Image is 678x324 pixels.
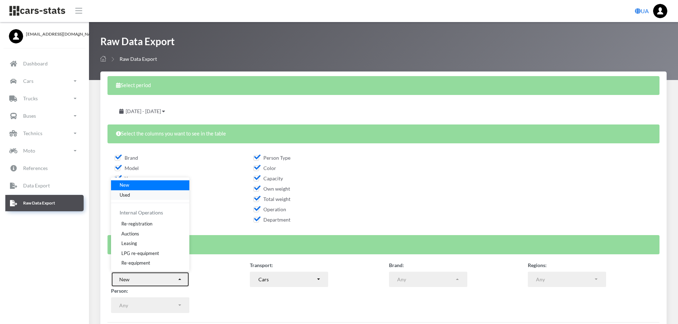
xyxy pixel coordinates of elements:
span: Person Type [253,155,290,161]
a: Technics [5,125,84,142]
span: Re-equipment [121,260,150,267]
button: Cars [250,272,328,287]
a: Moto [5,143,84,159]
p: Data Export [23,181,50,190]
span: [EMAIL_ADDRESS][DOMAIN_NAME] [26,31,80,37]
span: Color [253,165,276,171]
p: Trucks [23,94,38,103]
a: [EMAIL_ADDRESS][DOMAIN_NAME] [9,29,80,37]
label: Person: [111,287,128,294]
span: Brand [115,155,138,161]
img: ... [653,4,667,18]
a: Dashboard [5,55,84,72]
p: Raw Data Export [23,199,55,207]
span: Own weight [253,186,290,192]
div: Select the filters [107,235,659,254]
p: Technics [23,129,42,138]
p: References [23,164,48,172]
img: navbar brand [9,5,66,16]
span: Auctions [121,230,139,237]
a: Raw Data Export [5,195,84,211]
span: Leasing [121,240,137,247]
p: Dashboard [23,59,48,68]
div: Select the columns you want to see in the table [107,124,659,143]
div: New [119,276,177,283]
a: Cars [5,73,84,89]
span: Total weight [253,196,290,202]
div: Select period [107,76,659,95]
button: New [111,272,189,287]
a: Data Export [5,177,84,194]
label: Transport: [250,261,273,269]
button: Any [111,297,189,313]
label: Regions: [528,261,547,269]
a: Trucks [5,90,84,107]
div: Any [536,276,594,283]
a: References [5,160,84,176]
span: New [120,182,129,189]
label: Brand: [389,261,404,269]
span: Capacity [253,175,283,181]
span: Internal Operations [120,209,163,216]
h1: Raw Data Export [100,35,175,52]
button: Any [389,272,467,287]
span: Re-registration [121,221,152,228]
p: Moto [23,146,35,155]
a: Buses [5,108,84,124]
div: Any [397,276,455,283]
span: Operation [253,206,286,212]
div: Any [119,302,177,309]
span: Raw Data Export [120,56,157,62]
div: Cars [258,276,316,283]
p: Cars [23,76,33,85]
span: Department [253,217,290,223]
a: UA [632,4,652,18]
span: LPG re-equipment [121,250,159,257]
span: Model [115,165,139,171]
span: Year [115,175,135,181]
p: Buses [23,111,36,120]
span: [DATE] - [DATE] [126,108,161,114]
button: Any [528,272,606,287]
span: Used [120,191,130,198]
